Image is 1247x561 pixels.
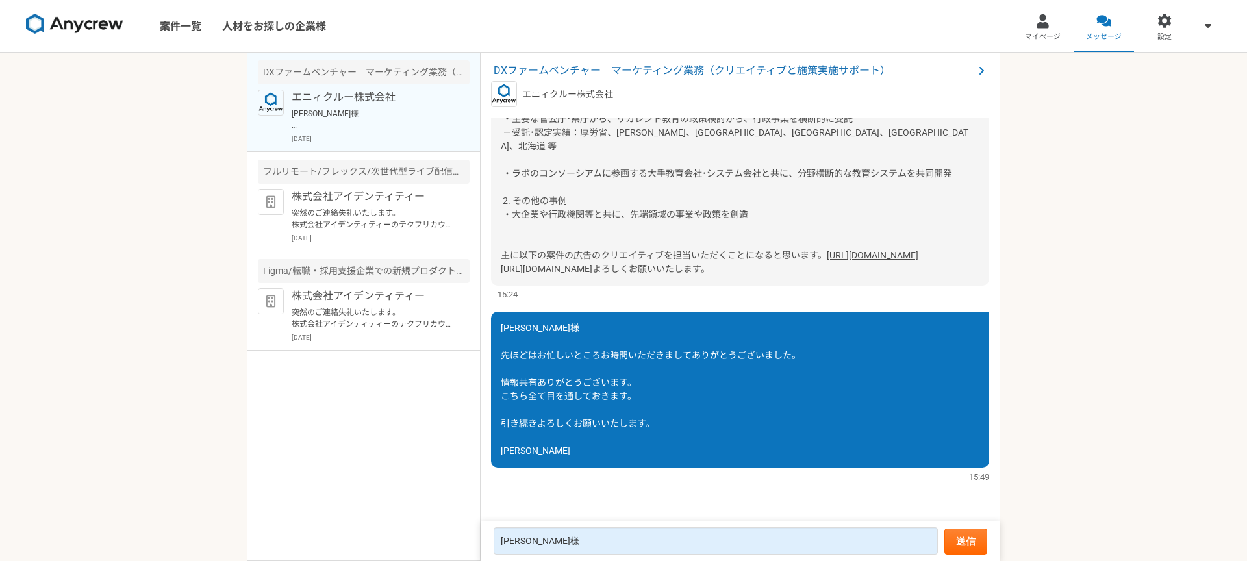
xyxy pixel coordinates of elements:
span: 設定 [1157,32,1172,42]
img: default_org_logo-42cde973f59100197ec2c8e796e4974ac8490bb5b08a0eb061ff975e4574aa76.png [258,189,284,215]
p: 株式会社アイデンティティー [292,189,452,205]
span: DXファームベンチャー マーケティング業務（クリエイティブと施策実施サポート） [494,63,974,79]
span: 15:24 [498,288,518,301]
a: [URL][DOMAIN_NAME] [827,250,918,260]
p: 突然のご連絡失礼いたします。 株式会社アイデンティティーのテクフリカウンセラーと申します。 この度は[PERSON_NAME]にぜひご紹介したい案件があり、ご連絡を差し上げました。もしご興味を持... [292,207,452,231]
p: [DATE] [292,134,470,143]
button: 送信 [944,529,987,555]
div: DXファームベンチャー マーケティング業務（クリエイティブと施策実施サポート） [258,60,470,84]
span: [PERSON_NAME]様 先ほどはお忙しいところお時間いただきましてありがとうございました。 情報共有ありがとうございます。 こちら全て目を通しておきます。 引き続きよろしくお願いいたします... [501,323,801,456]
img: logo_text_blue_01.png [491,81,517,107]
p: [PERSON_NAME]様 先ほどはお忙しいところお時間いただきましてありがとうございました。 情報共有ありがとうございます。 こちら全て目を通しておきます。 引き続きよろしくお願いいたします... [292,108,452,131]
p: [DATE] [292,233,470,243]
p: 株式会社アイデンティティー [292,288,452,304]
div: Figma/転職・採用支援企業での新規プロダクトのUX・UIデザイン [258,259,470,283]
div: フルリモート/フレックス/次世代型ライブ配信アプリにおけるUIデザイナー [258,160,470,184]
span: メッセージ [1086,32,1122,42]
span: 15:49 [969,471,989,483]
img: default_org_logo-42cde973f59100197ec2c8e796e4974ac8490bb5b08a0eb061ff975e4574aa76.png [258,288,284,314]
img: 8DqYSo04kwAAAAASUVORK5CYII= [26,14,123,34]
a: [URL][DOMAIN_NAME] [501,264,592,274]
img: logo_text_blue_01.png [258,90,284,116]
p: 突然のご連絡失礼いたします。 株式会社アイデンティティーのテクフリカウンセラーと申します。 この度は[PERSON_NAME]にぜひご紹介したい案件があり、ご連絡を差し上げました。もしご興味を持... [292,306,452,330]
span: よろしくお願いいたします。 [592,264,710,274]
p: [DATE] [292,332,470,342]
p: エニィクルー株式会社 [292,90,452,105]
span: マイページ [1025,32,1061,42]
p: エニィクルー株式会社 [522,88,613,101]
span: 【取組事例】 1.官公庁・県庁のDX行政サービスの共同開発例 ・主要な官公庁･県庁から、リカレント教育の政策検討から、行政事業を横断的に受託 －受託･認定実績：厚労省、[PERSON_NAME]... [501,86,968,260]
